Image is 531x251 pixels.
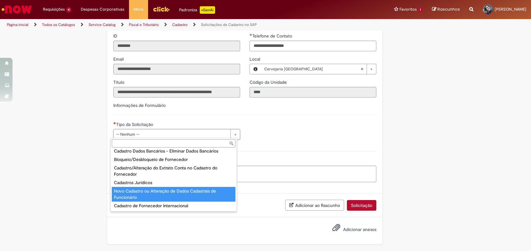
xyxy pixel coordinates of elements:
div: Bloqueio/Desbloqueio de Fornecedor [112,155,235,164]
div: Cadastro Dados Bancários - Eliminar Dados Bancários [112,147,235,155]
div: Novo Cadastro ou Alteração de Dados Cadastrais de Funcionário [112,187,235,202]
div: Cadastro de Fornecedor Internacional [112,202,235,210]
ul: Tipo da Solicitação [111,149,237,211]
div: Cadastro/Alteração do Extrato Conta no Cadastro do Fornecedor [112,164,235,178]
div: Cadastros Jurídicos [112,178,235,187]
